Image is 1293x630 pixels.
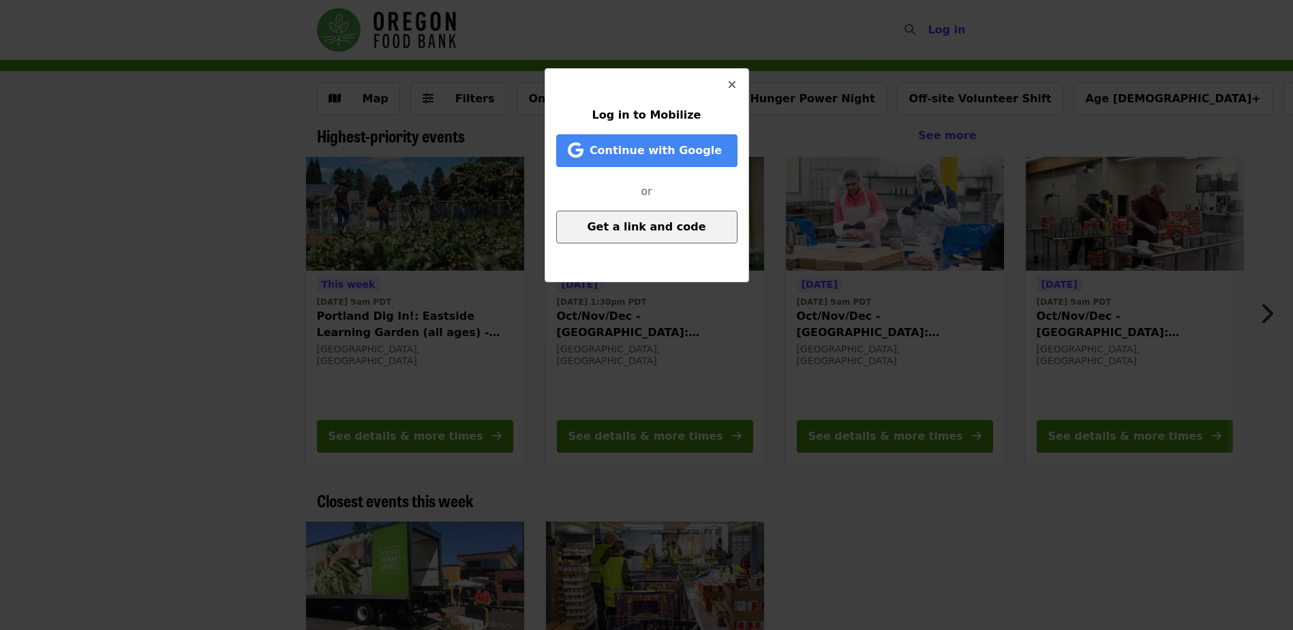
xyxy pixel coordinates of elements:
[556,211,737,243] button: Get a link and code
[728,78,736,91] i: times icon
[716,69,748,102] button: Close
[556,134,737,167] button: Continue with Google
[590,144,722,157] span: Continue with Google
[587,220,705,233] span: Get a link and code
[641,185,652,198] span: or
[592,108,701,121] span: Log in to Mobilize
[568,140,583,160] i: google icon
